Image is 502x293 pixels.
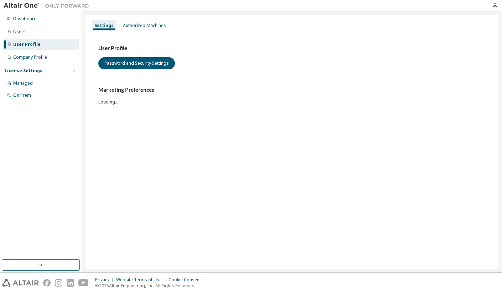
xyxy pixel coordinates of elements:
[55,279,62,287] img: instagram.svg
[169,277,205,283] div: Cookie Consent
[5,68,42,74] div: License Settings
[4,2,93,9] img: Altair One
[43,279,51,287] img: facebook.svg
[13,42,41,47] div: User Profile
[67,279,74,287] img: linkedin.svg
[13,54,47,60] div: Company Profile
[98,86,486,94] h3: Marketing Preferences
[13,16,37,22] div: Dashboard
[13,29,26,34] div: Users
[13,80,33,86] div: Managed
[98,57,175,69] button: Password and Security Settings
[98,86,486,105] div: Loading...
[78,279,89,287] img: youtube.svg
[116,277,169,283] div: Website Terms of Use
[94,23,114,28] div: Settings
[95,283,205,289] p: © 2025 Altair Engineering, Inc. All Rights Reserved.
[2,279,39,287] img: altair_logo.svg
[13,92,31,98] div: On Prem
[98,45,486,52] h3: User Profile
[95,277,116,283] div: Privacy
[123,23,166,28] div: Authorized Machines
